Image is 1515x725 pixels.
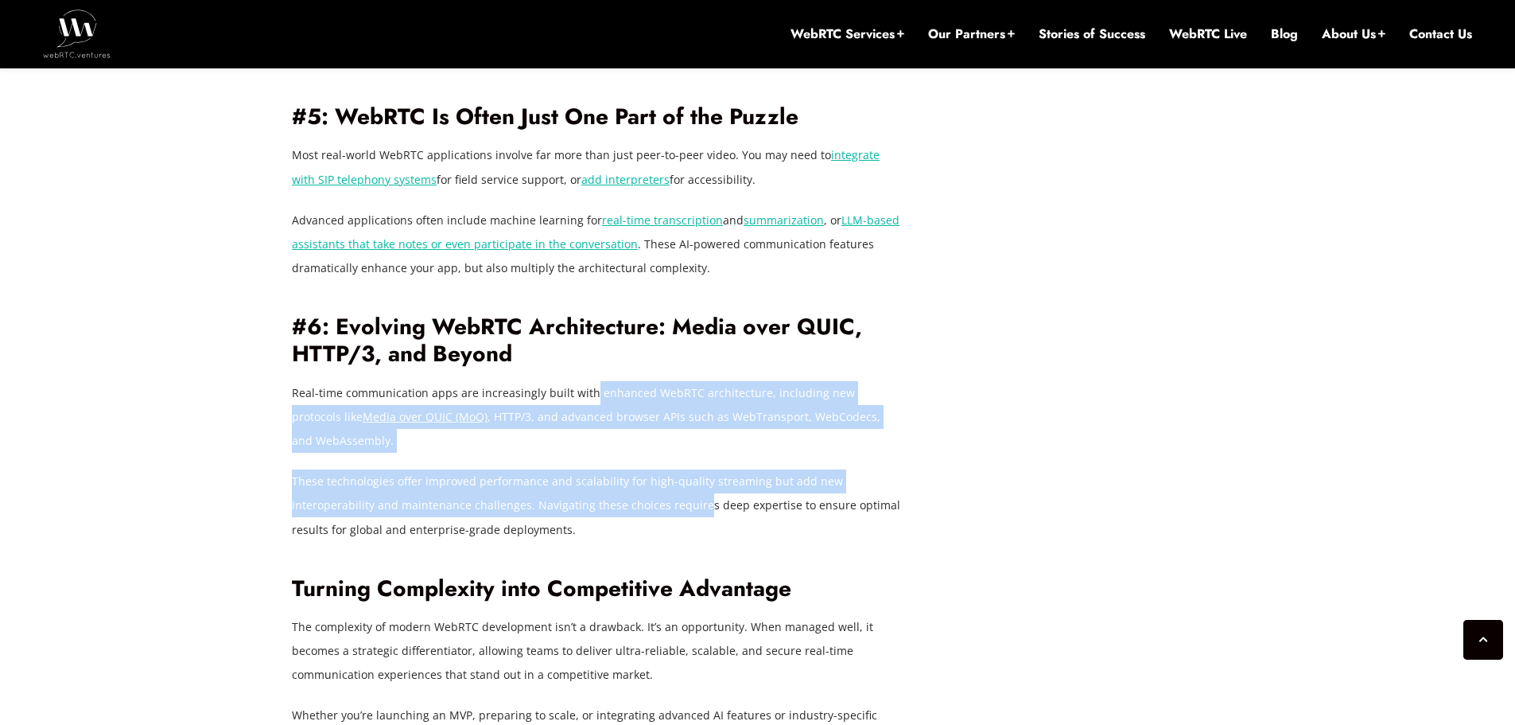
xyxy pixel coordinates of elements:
p: Real-time communication apps are increasingly built with enhanced WebRTC architecture, including ... [292,381,904,453]
a: About Us [1322,25,1385,43]
a: real-time transcription [602,212,723,228]
a: Contact Us [1409,25,1472,43]
p: Most real-world WebRTC applications involve far more than just peer-to-peer video. You may need t... [292,143,904,191]
p: The complexity of modern WebRTC development isn’t a drawback. It’s an opportunity. When managed w... [292,615,904,687]
a: WebRTC Live [1169,25,1247,43]
a: Blog [1271,25,1298,43]
h2: #6: Evolving WebRTC Architecture: Media over QUIC, HTTP/3, and Beyond [292,314,904,368]
a: Stories of Success [1039,25,1145,43]
a: WebRTC Services [791,25,904,43]
a: summarization [744,212,824,228]
p: These technologies offer improved performance and scalability for high-quality streaming but add ... [292,470,904,541]
p: Advanced applications often include machine learning for and , or . These AI-powered communicatio... [292,209,904,280]
h2: #5: WebRTC Is Often Just One Part of the Puzzle [292,103,904,131]
a: Media over QUIC (MoQ) [363,409,488,424]
img: WebRTC.ventures [43,10,111,57]
a: add interpreters [581,172,670,187]
a: integrate with SIP telephony systems [292,147,880,186]
a: LLM-based assistants that take notes or even participate in the conversation [292,212,899,251]
h2: Turning Complexity into Competitive Advantage [292,575,904,603]
a: Our Partners [928,25,1015,43]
